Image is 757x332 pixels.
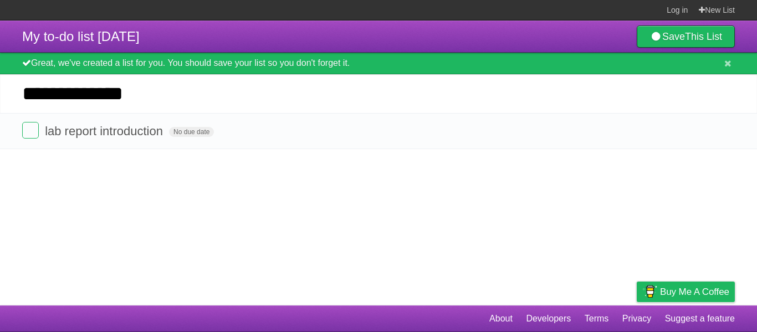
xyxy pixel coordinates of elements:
a: Privacy [622,308,651,329]
span: lab report introduction [45,124,166,138]
a: SaveThis List [637,25,735,48]
a: Buy me a coffee [637,282,735,302]
a: Suggest a feature [665,308,735,329]
label: Done [22,122,39,139]
span: No due date [169,127,214,137]
a: Developers [526,308,571,329]
a: Terms [585,308,609,329]
span: My to-do list [DATE] [22,29,140,44]
span: Buy me a coffee [660,282,729,302]
b: This List [685,31,722,42]
img: Buy me a coffee [642,282,657,301]
a: About [489,308,513,329]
